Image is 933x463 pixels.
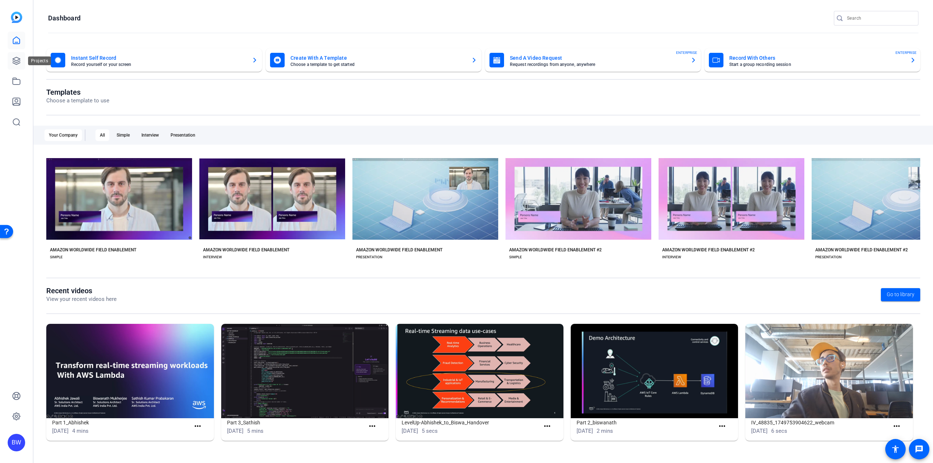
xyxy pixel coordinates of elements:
mat-card-title: Send A Video Request [510,54,685,62]
h1: Dashboard [48,14,81,23]
div: BW [8,434,25,451]
div: Projects [28,56,51,65]
img: LevelUp-Abhishek_to_Biswa_Handover [396,324,563,418]
div: Interview [137,129,163,141]
div: Simple [112,129,134,141]
mat-icon: more_horiz [193,422,202,431]
mat-card-subtitle: Start a group recording session [729,62,904,67]
img: Part 1_Abhishek [46,324,214,418]
mat-icon: message [915,445,924,454]
img: Part 3_Sathish [221,324,389,418]
span: 4 mins [72,428,89,434]
img: IV_48835_1749753904622_webcam [745,324,913,418]
span: ENTERPRISE [895,50,917,55]
div: PRESENTATION [356,254,382,260]
span: [DATE] [227,428,243,434]
mat-icon: more_horiz [543,422,552,431]
h1: Recent videos [46,286,117,295]
button: Send A Video RequestRequest recordings from anyone, anywhereENTERPRISE [485,48,701,72]
mat-icon: more_horiz [718,422,727,431]
div: SIMPLE [50,254,63,260]
mat-card-title: Instant Self Record [71,54,246,62]
mat-card-subtitle: Choose a template to get started [290,62,465,67]
div: AMAZON WORLDWIDE FIELD ENABLEMENT #2 [509,247,602,253]
span: 6 secs [771,428,787,434]
mat-card-title: Record With Others [729,54,904,62]
h1: IV_48835_1749753904622_webcam [751,418,889,427]
span: 2 mins [597,428,613,434]
img: blue-gradient.svg [11,12,22,23]
div: AMAZON WORLDWIDE FIELD ENABLEMENT [203,247,289,253]
mat-icon: more_horiz [892,422,901,431]
div: AMAZON WORLDWIDE FIELD ENABLEMENT [356,247,442,253]
div: All [95,129,109,141]
h1: Templates [46,88,109,97]
mat-card-subtitle: Record yourself or your screen [71,62,246,67]
div: INTERVIEW [203,254,222,260]
mat-card-title: Create With A Template [290,54,465,62]
input: Search [847,14,913,23]
h1: Part 2_biswanath [577,418,715,427]
span: 5 mins [247,428,263,434]
p: View your recent videos here [46,295,117,303]
div: SIMPLE [509,254,522,260]
div: PRESENTATION [815,254,842,260]
div: AMAZON WORLDWIDE FIELD ENABLEMENT #2 [662,247,755,253]
img: Part 2_biswanath [571,324,738,418]
button: Record With OthersStart a group recording sessionENTERPRISE [704,48,920,72]
h1: Part 3_Sathish [227,418,365,427]
p: Choose a template to use [46,97,109,105]
span: [DATE] [751,428,768,434]
div: Presentation [166,129,200,141]
button: Create With A TemplateChoose a template to get started [266,48,481,72]
a: Go to library [881,288,920,301]
h1: LevelUp-Abhishek_to_Biswa_Handover [402,418,540,427]
div: AMAZON WORLDWIDE FIELD ENABLEMENT [50,247,136,253]
h1: Part 1_Abhishek [52,418,190,427]
div: AMAZON WORLDWIDE FIELD ENABLEMENT #2 [815,247,908,253]
span: [DATE] [577,428,593,434]
mat-card-subtitle: Request recordings from anyone, anywhere [510,62,685,67]
span: [DATE] [402,428,418,434]
span: 5 secs [422,428,438,434]
button: Instant Self RecordRecord yourself or your screen [46,48,262,72]
mat-icon: accessibility [891,445,900,454]
div: Your Company [44,129,82,141]
span: ENTERPRISE [676,50,697,55]
div: INTERVIEW [662,254,681,260]
mat-icon: more_horiz [368,422,377,431]
span: Go to library [887,291,914,298]
span: [DATE] [52,428,69,434]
